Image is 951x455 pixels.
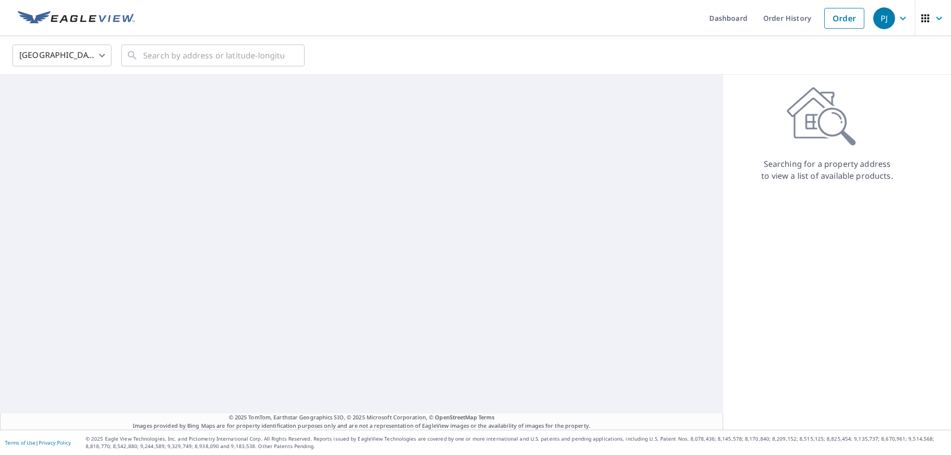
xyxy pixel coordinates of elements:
[435,413,476,421] a: OpenStreetMap
[824,8,864,29] a: Order
[478,413,495,421] a: Terms
[761,158,894,182] p: Searching for a property address to view a list of available products.
[86,435,946,450] p: © 2025 Eagle View Technologies, Inc. and Pictometry International Corp. All Rights Reserved. Repo...
[5,440,71,446] p: |
[5,439,36,446] a: Terms of Use
[39,439,71,446] a: Privacy Policy
[229,413,495,422] span: © 2025 TomTom, Earthstar Geographics SIO, © 2025 Microsoft Corporation, ©
[873,7,895,29] div: PJ
[143,42,284,69] input: Search by address or latitude-longitude
[12,42,111,69] div: [GEOGRAPHIC_DATA]
[18,11,135,26] img: EV Logo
